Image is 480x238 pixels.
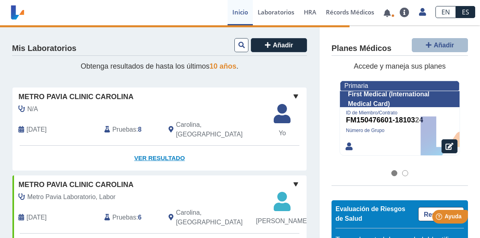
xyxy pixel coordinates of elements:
span: Obtenga resultados de hasta los últimos . [81,62,238,70]
span: [PERSON_NAME] [256,216,309,226]
span: Pruebas [112,213,136,222]
span: Carolina, PR [176,208,264,227]
span: 2025-07-24 [26,213,47,222]
button: Añadir [251,38,307,52]
span: Metro Pavia Laboratorio, Labor [27,192,116,202]
span: Primaria [344,82,368,89]
span: N/A [27,104,38,114]
span: Evaluación de Riesgos de Salud [336,205,405,222]
iframe: Help widget launcher [409,207,471,229]
b: 8 [138,126,142,133]
div: : [98,208,163,227]
a: EN [435,6,456,18]
span: HRA [304,8,316,16]
span: Añadir [273,42,293,49]
a: Ver Resultado [12,146,307,171]
h4: Planes Médicos [332,44,391,53]
h4: Mis Laboratorios [12,44,76,53]
span: Añadir [434,42,454,49]
a: ES [456,6,475,18]
button: Añadir [412,38,468,52]
span: Metro Pavia Clinic Carolina [18,92,134,102]
span: 2025-08-14 [26,125,47,134]
span: Metro Pavia Clinic Carolina [18,179,134,190]
span: Accede y maneja sus planes [354,62,445,70]
span: Carolina, PR [176,120,264,139]
span: Yo [269,128,295,138]
b: 6 [138,214,142,221]
div: : [98,120,163,139]
span: 10 años [209,62,236,70]
span: Pruebas [112,125,136,134]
